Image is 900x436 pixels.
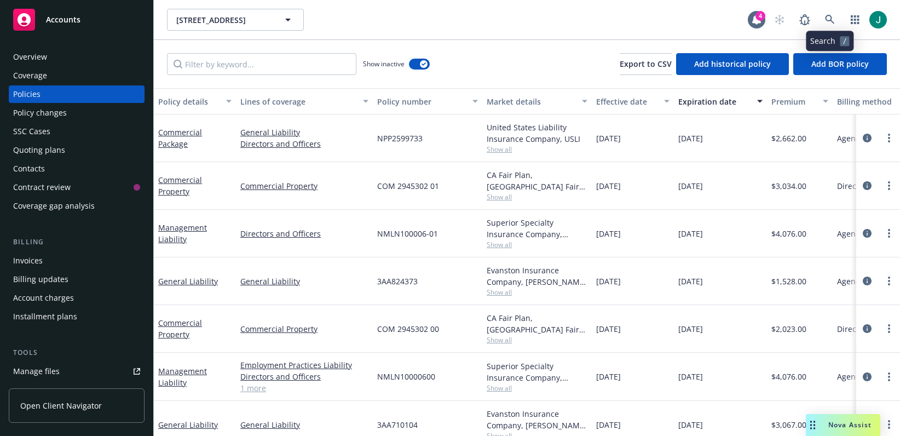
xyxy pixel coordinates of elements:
button: Add BOR policy [793,53,887,75]
a: more [882,322,896,335]
div: Lines of coverage [240,96,356,107]
span: Open Client Navigator [20,400,102,411]
a: Directors and Officers [240,138,368,150]
a: Contract review [9,179,145,196]
span: [DATE] [596,133,621,144]
span: Show inactive [363,59,405,68]
button: Lines of coverage [236,88,373,114]
a: circleInformation [861,227,874,240]
span: Export to CSV [620,59,672,69]
span: [DATE] [678,371,703,382]
a: circleInformation [861,322,874,335]
button: [STREET_ADDRESS] [167,9,304,31]
div: Evanston Insurance Company, [PERSON_NAME] Insurance, Brown & Riding Insurance Services, Inc. [487,408,587,431]
span: Add BOR policy [811,59,869,69]
a: Quoting plans [9,141,145,159]
a: circleInformation [861,370,874,383]
a: Management Liability [158,366,207,388]
div: Coverage [13,67,47,84]
a: Employment Practices Liability [240,359,368,371]
span: Show all [487,145,587,154]
a: General Liability [240,127,368,138]
a: Billing updates [9,271,145,288]
a: more [882,370,896,383]
span: [DATE] [596,323,621,335]
a: Installment plans [9,308,145,325]
img: photo [869,11,887,28]
span: [STREET_ADDRESS] [176,14,271,26]
button: Add historical policy [676,53,789,75]
div: CA Fair Plan, [GEOGRAPHIC_DATA] Fair plan [487,312,587,335]
a: Directors and Officers [240,228,368,239]
span: Show all [487,288,587,297]
a: General Liability [158,276,218,286]
span: Show all [487,335,587,345]
span: [DATE] [678,133,703,144]
span: 3AA824373 [377,276,418,287]
a: Coverage [9,67,145,84]
a: Commercial Property [158,175,202,197]
a: circleInformation [861,131,874,145]
a: Accounts [9,4,145,35]
button: Premium [767,88,833,114]
a: Manage files [9,363,145,380]
div: SSC Cases [13,123,50,140]
a: General Liability [240,276,368,287]
div: Premium [771,96,816,107]
span: [DATE] [596,228,621,239]
a: Invoices [9,252,145,269]
div: Manage files [13,363,60,380]
span: Direct [837,323,859,335]
div: Billing updates [13,271,68,288]
span: $3,067.00 [771,419,806,431]
div: Superior Specialty Insurance Company, [PERSON_NAME] Insurance, American Insurance Professionals (... [487,217,587,240]
a: Start snowing [769,9,791,31]
a: Policy changes [9,104,145,122]
span: $3,034.00 [771,180,806,192]
div: Contract review [13,179,71,196]
span: $4,076.00 [771,371,806,382]
span: [DATE] [678,276,703,287]
input: Filter by keyword... [167,53,356,75]
a: more [882,179,896,192]
div: CA Fair Plan, [GEOGRAPHIC_DATA] Fair plan [487,169,587,192]
div: Drag to move [806,414,820,436]
a: Commercial Package [158,127,202,149]
a: more [882,418,896,431]
span: COM 2945302 00 [377,323,439,335]
span: [DATE] [596,276,621,287]
a: 1 more [240,382,368,394]
a: Commercial Property [158,318,202,340]
button: Effective date [592,88,674,114]
div: Policy changes [13,104,67,122]
div: Billing method [837,96,898,107]
button: Nova Assist [806,414,880,436]
div: United States Liability Insurance Company, USLI [487,122,587,145]
a: SSC Cases [9,123,145,140]
a: Policies [9,85,145,103]
span: [DATE] [678,228,703,239]
span: [DATE] [678,419,703,431]
div: Effective date [596,96,657,107]
a: circleInformation [861,179,874,192]
span: NMLN100006-01 [377,228,438,239]
span: [DATE] [596,419,621,431]
a: Search [819,9,841,31]
div: Installment plans [13,308,77,325]
span: Accounts [46,15,80,24]
div: 4 [755,11,765,21]
a: Report a Bug [794,9,816,31]
div: Billing [9,237,145,248]
span: Show all [487,192,587,202]
a: Overview [9,48,145,66]
a: Contacts [9,160,145,177]
div: Coverage gap analysis [13,197,95,215]
span: Show all [487,240,587,249]
span: [DATE] [678,323,703,335]
div: Policy details [158,96,220,107]
div: Invoices [13,252,43,269]
div: Superior Specialty Insurance Company, [PERSON_NAME] Insurance, American Insurance Professionals (... [487,360,587,383]
span: $2,662.00 [771,133,806,144]
div: Expiration date [678,96,751,107]
a: more [882,274,896,288]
